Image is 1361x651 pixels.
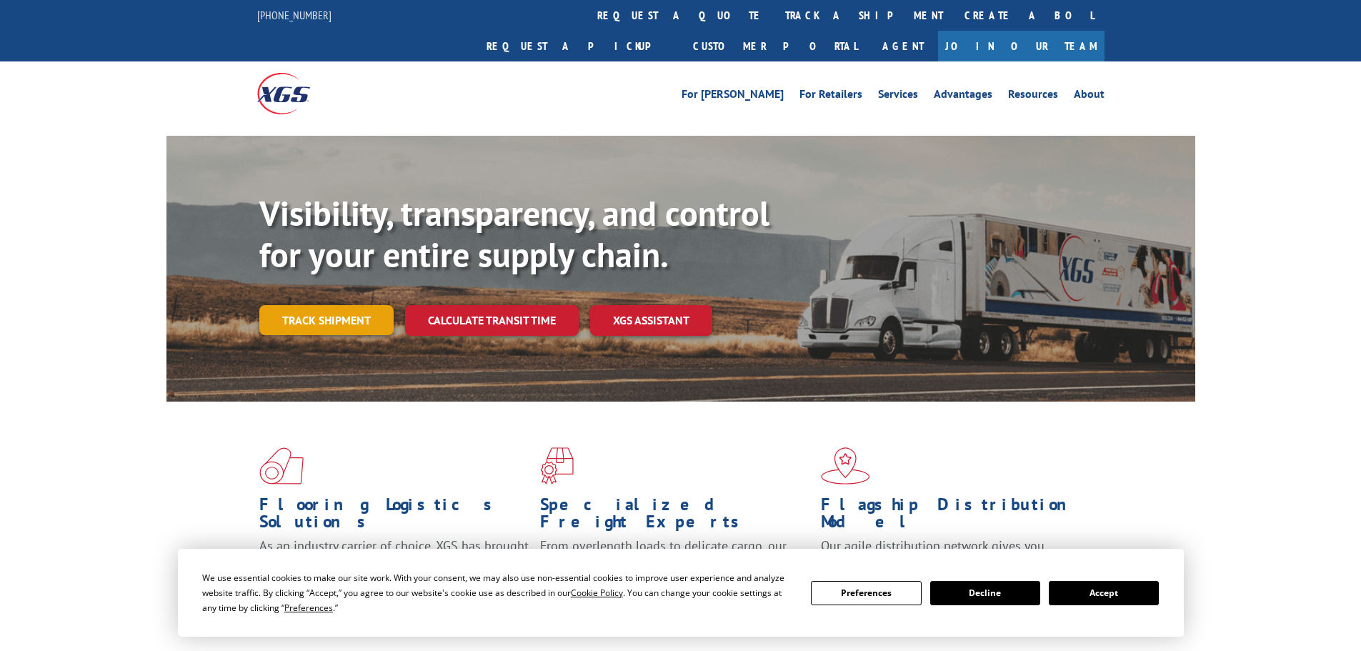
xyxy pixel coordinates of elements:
[540,537,810,601] p: From overlength loads to delicate cargo, our experienced staff knows the best way to move your fr...
[821,447,870,484] img: xgs-icon-flagship-distribution-model-red
[811,581,921,605] button: Preferences
[540,447,574,484] img: xgs-icon-focused-on-flooring-red
[868,31,938,61] a: Agent
[938,31,1105,61] a: Join Our Team
[799,89,862,104] a: For Retailers
[284,602,333,614] span: Preferences
[259,305,394,335] a: Track shipment
[682,31,868,61] a: Customer Portal
[821,537,1084,571] span: Our agile distribution network gives you nationwide inventory management on demand.
[540,496,810,537] h1: Specialized Freight Experts
[476,31,682,61] a: Request a pickup
[259,191,769,277] b: Visibility, transparency, and control for your entire supply chain.
[821,496,1091,537] h1: Flagship Distribution Model
[259,447,304,484] img: xgs-icon-total-supply-chain-intelligence-red
[934,89,992,104] a: Advantages
[590,305,712,336] a: XGS ASSISTANT
[259,537,529,588] span: As an industry carrier of choice, XGS has brought innovation and dedication to flooring logistics...
[202,570,794,615] div: We use essential cookies to make our site work. With your consent, we may also use non-essential ...
[571,587,623,599] span: Cookie Policy
[1074,89,1105,104] a: About
[1049,581,1159,605] button: Accept
[930,581,1040,605] button: Decline
[682,89,784,104] a: For [PERSON_NAME]
[257,8,331,22] a: [PHONE_NUMBER]
[878,89,918,104] a: Services
[1008,89,1058,104] a: Resources
[178,549,1184,637] div: Cookie Consent Prompt
[259,496,529,537] h1: Flooring Logistics Solutions
[405,305,579,336] a: Calculate transit time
